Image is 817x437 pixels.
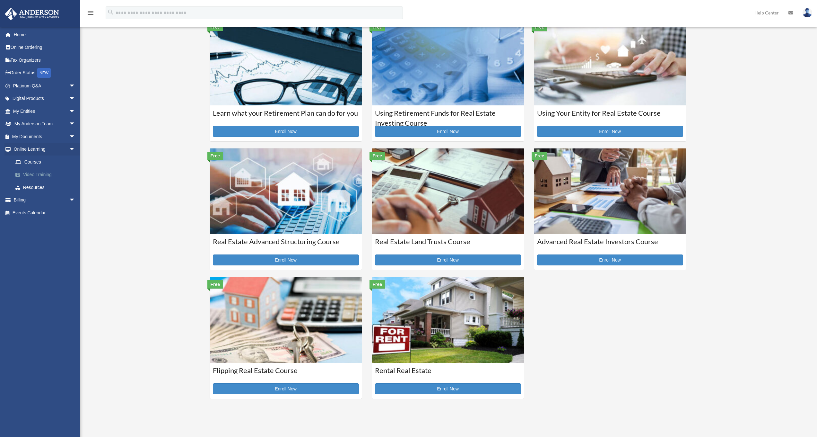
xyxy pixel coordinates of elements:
[213,237,359,253] h3: Real Estate Advanced Structuring Course
[4,54,85,67] a: Tax Organizers
[69,105,82,118] span: arrow_drop_down
[532,152,548,160] div: Free
[87,9,94,17] i: menu
[4,143,85,156] a: Online Learningarrow_drop_down
[803,8,812,17] img: User Pic
[4,194,85,207] a: Billingarrow_drop_down
[4,105,85,118] a: My Entitiesarrow_drop_down
[532,23,548,31] div: Free
[9,156,82,168] a: Courses
[375,366,521,382] h3: Rental Real Estate
[4,28,85,41] a: Home
[207,23,223,31] div: Free
[107,9,114,16] i: search
[4,79,85,92] a: Platinum Q&Aarrow_drop_down
[213,126,359,137] a: Enroll Now
[369,280,386,289] div: Free
[9,181,85,194] a: Resources
[4,92,85,105] a: Digital Productsarrow_drop_down
[69,79,82,93] span: arrow_drop_down
[369,152,386,160] div: Free
[69,130,82,143] span: arrow_drop_down
[69,118,82,131] span: arrow_drop_down
[213,254,359,265] a: Enroll Now
[375,237,521,253] h3: Real Estate Land Trusts Course
[69,194,82,207] span: arrow_drop_down
[87,11,94,17] a: menu
[375,383,521,394] a: Enroll Now
[69,92,82,105] span: arrow_drop_down
[213,108,359,124] h3: Learn what your Retirement Plan can do for you
[369,23,386,31] div: Free
[375,108,521,124] h3: Using Retirement Funds for Real Estate Investing Course
[9,168,85,181] a: Video Training
[537,108,683,124] h3: Using Your Entity for Real Estate Course
[207,152,223,160] div: Free
[4,41,85,54] a: Online Ordering
[4,67,85,80] a: Order StatusNEW
[375,126,521,137] a: Enroll Now
[69,143,82,156] span: arrow_drop_down
[375,254,521,265] a: Enroll Now
[537,237,683,253] h3: Advanced Real Estate Investors Course
[537,254,683,265] a: Enroll Now
[4,130,85,143] a: My Documentsarrow_drop_down
[37,68,51,78] div: NEW
[213,383,359,394] a: Enroll Now
[213,366,359,382] h3: Flipping Real Estate Course
[4,118,85,130] a: My Anderson Teamarrow_drop_down
[3,8,61,20] img: Anderson Advisors Platinum Portal
[4,206,85,219] a: Events Calendar
[537,126,683,137] a: Enroll Now
[207,280,223,289] div: Free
